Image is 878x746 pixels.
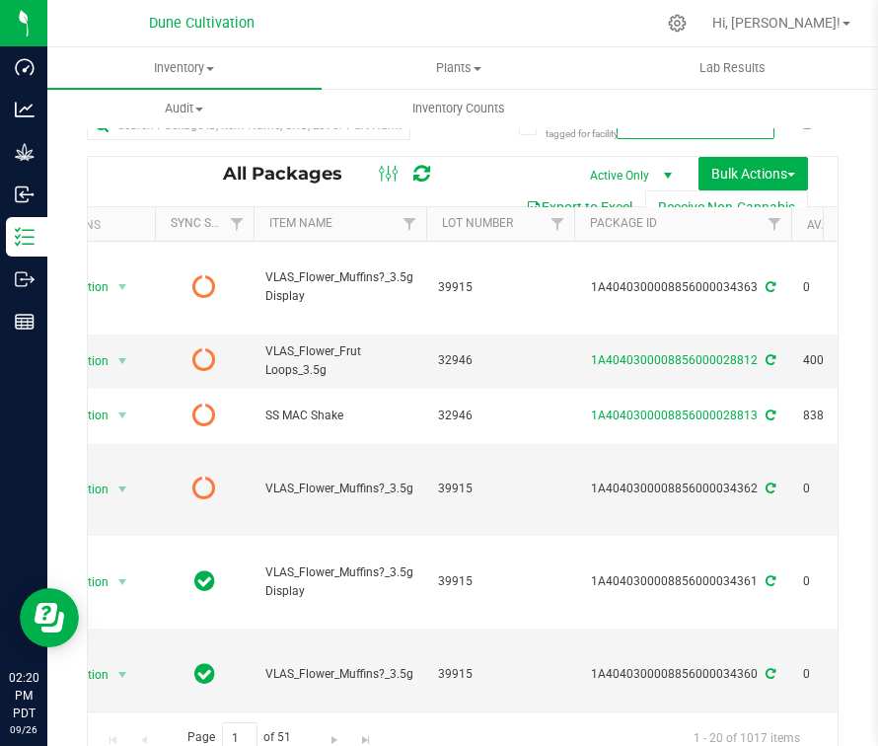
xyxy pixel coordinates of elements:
[438,278,562,297] span: 39915
[591,353,758,367] a: 1A4040300008856000028812
[763,353,775,367] span: Sync from Compliance System
[110,402,135,429] span: select
[194,660,215,688] span: In Sync
[665,14,690,33] div: Manage settings
[571,572,794,591] div: 1A4040300008856000034361
[394,207,426,241] a: Filter
[763,280,775,294] span: Sync from Compliance System
[386,100,532,117] span: Inventory Counts
[265,665,414,684] span: VLAS_Flower_Muffins?_3.5g
[192,475,216,502] span: Pending Sync
[763,574,775,588] span: Sync from Compliance System
[15,57,35,77] inline-svg: Dashboard
[149,15,255,32] span: Dune Cultivation
[438,665,562,684] span: 39915
[513,190,645,224] button: Export to Excel
[265,563,414,601] span: VLAS_Flower_Muffins?_3.5g Display
[51,218,147,232] div: Actions
[265,480,414,498] span: VLAS_Flower_Muffins?_3.5g
[322,47,596,89] a: Plants
[15,227,35,247] inline-svg: Inventory
[15,185,35,204] inline-svg: Inbound
[15,142,35,162] inline-svg: Grow
[110,568,135,596] span: select
[571,278,794,297] div: 1A4040300008856000034363
[763,667,775,681] span: Sync from Compliance System
[438,572,562,591] span: 39915
[803,407,878,425] span: 838
[438,407,562,425] span: 32946
[438,351,562,370] span: 32946
[571,480,794,498] div: 1A4040300008856000034362
[442,216,513,230] a: Lot Number
[698,157,808,190] button: Bulk Actions
[20,588,79,647] iframe: Resource center
[221,207,254,241] a: Filter
[192,402,216,429] span: Pending Sync
[47,88,322,129] a: Audit
[759,207,791,241] a: Filter
[803,351,878,370] span: 400
[803,665,878,684] span: 0
[9,669,38,722] p: 02:20 PM PDT
[15,312,35,332] inline-svg: Reports
[763,482,775,495] span: Sync from Compliance System
[596,47,870,89] a: Lab Results
[323,59,595,77] span: Plants
[322,88,596,129] a: Inventory Counts
[171,216,247,230] a: Sync Status
[542,207,574,241] a: Filter
[223,163,362,185] span: All Packages
[673,59,792,77] span: Lab Results
[192,346,216,374] span: Pending Sync
[763,409,775,422] span: Sync from Compliance System
[110,476,135,503] span: select
[438,480,562,498] span: 39915
[571,665,794,684] div: 1A4040300008856000034360
[194,567,215,595] span: In Sync
[645,190,808,224] button: Receive Non-Cannabis
[807,218,866,232] a: Available
[269,216,332,230] a: Item Name
[48,100,321,117] span: Audit
[265,268,414,306] span: VLAS_Flower_Muffins?_3.5g Display
[15,269,35,289] inline-svg: Outbound
[110,661,135,689] span: select
[803,572,878,591] span: 0
[110,347,135,375] span: select
[590,216,657,230] a: Package ID
[110,273,135,301] span: select
[15,100,35,119] inline-svg: Analytics
[711,166,795,182] span: Bulk Actions
[192,273,216,301] span: Pending Sync
[265,407,414,425] span: SS MAC Shake
[803,480,878,498] span: 0
[47,47,322,89] a: Inventory
[712,15,841,31] span: Hi, [PERSON_NAME]!
[803,278,878,297] span: 0
[265,342,414,380] span: VLAS_Flower_Frut Loops_3.5g
[9,722,38,737] p: 09/26
[47,59,322,77] span: Inventory
[591,409,758,422] a: 1A4040300008856000028813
